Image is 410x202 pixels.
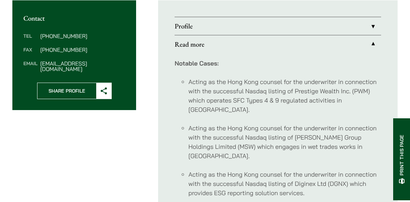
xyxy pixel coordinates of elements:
dd: [PHONE_NUMBER] [40,47,125,52]
dt: Tel [23,33,37,47]
h2: Contact [23,14,125,22]
a: Read more [175,35,381,53]
strong: Notable Cases: [175,59,219,67]
span: Share Profile [37,83,96,99]
dt: Fax [23,47,37,61]
a: Profile [175,17,381,35]
button: Share Profile [37,83,112,99]
li: Acting as the Hong Kong counsel for the underwriter in connection with the successful Nasdaq list... [188,170,381,198]
dd: [EMAIL_ADDRESS][DOMAIN_NAME] [40,61,125,72]
dd: [PHONE_NUMBER] [40,33,125,39]
li: Acting as the Hong Kong counsel for the underwriter in connection with the successful Nasdaq list... [188,123,381,161]
li: Acting as the Hong Kong counsel for the underwriter in connection with the successful Nasdaq list... [188,77,381,114]
dt: Email [23,61,37,72]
